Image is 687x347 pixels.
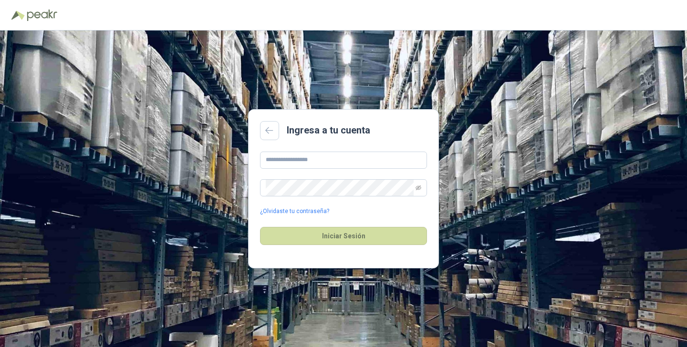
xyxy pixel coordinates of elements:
button: Iniciar Sesión [260,227,427,245]
h2: Ingresa a tu cuenta [287,123,370,138]
span: eye-invisible [416,185,421,191]
a: ¿Olvidaste tu contraseña? [260,207,329,216]
img: Peakr [27,10,57,21]
img: Logo [11,10,25,20]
